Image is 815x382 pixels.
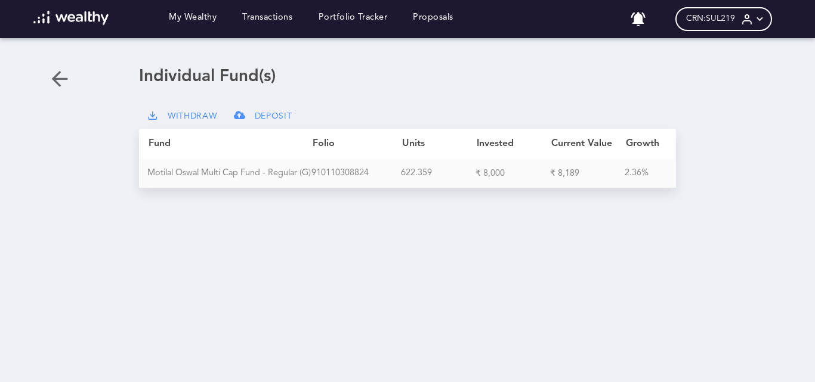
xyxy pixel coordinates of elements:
[686,14,735,24] span: CRN: SUL219
[255,111,292,122] span: DEPOSIT
[33,11,109,25] img: wl-logo-white.svg
[242,13,292,26] a: Transactions
[311,168,401,179] div: 9 1 0 1 1 0 3 0 8 8 2 4
[550,168,625,179] div: ₹ 8,189
[626,138,671,150] div: Growth
[149,138,313,150] div: Fund
[139,67,676,87] h1: Individual Fund(s)
[319,13,388,26] a: Portfolio Tracker
[413,13,453,26] a: Proposals
[147,168,311,179] div: M o t i l a l O s w a l M u l t i C a p F u n d - R e g u l a r ( G )
[401,168,476,179] div: 622.359
[551,138,626,150] div: Current Value
[477,138,551,150] div: Invested
[402,138,477,150] div: Units
[625,168,669,179] div: 2.36%
[169,13,217,26] a: My Wealthy
[313,138,402,150] div: Folio
[168,111,217,122] span: WITHDRAW
[476,168,550,179] div: ₹ 8,000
